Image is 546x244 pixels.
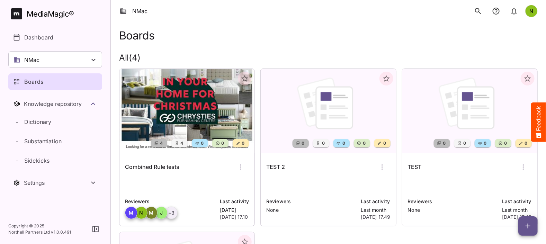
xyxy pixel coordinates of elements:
[266,163,285,172] h6: TEST 2
[125,198,216,205] p: Reviewers
[8,229,71,235] p: Northell Partners Ltd v 1.0.0.491
[408,207,498,214] p: None
[8,152,102,169] a: Sidekicks
[361,214,391,220] p: [DATE] 17.49
[362,140,366,147] span: 0
[24,118,52,126] p: Dictionary
[8,96,102,170] nav: Knowledge repository
[503,140,507,147] span: 0
[119,53,538,63] h2: All ( 4 )
[220,207,249,214] p: [DATE]
[361,207,391,214] p: Last month
[502,198,532,205] p: Last activity
[180,140,184,147] span: 4
[442,140,446,147] span: 0
[502,214,532,220] p: [DATE] 17.46
[471,4,485,18] button: search
[531,102,546,142] button: Feedback
[24,56,40,64] p: NMac
[266,207,357,214] p: None
[8,114,102,130] a: Dictionary
[463,140,466,147] span: 0
[483,140,486,147] span: 0
[119,69,254,153] img: Combined Rule tests
[8,73,102,90] a: Boards
[24,78,44,86] p: Boards
[342,140,345,147] span: 0
[200,140,204,147] span: 0
[8,174,102,191] button: Toggle Settings
[135,207,147,219] div: N
[24,100,89,107] div: Knowledge repository
[383,140,386,147] span: 0
[241,140,245,147] span: 0
[524,140,527,147] span: 0
[321,140,325,147] span: 0
[221,140,224,147] span: 0
[8,174,102,191] nav: Settings
[525,5,538,17] div: N
[24,179,89,186] div: Settings
[145,207,158,219] div: M
[24,33,53,42] p: Dashboard
[8,223,71,229] p: Copyright © 2025
[8,133,102,150] a: Substantiation
[125,163,179,172] h6: Combined Rule tests
[261,69,396,153] img: TEST 2
[8,29,102,46] a: Dashboard
[125,207,137,219] div: M
[507,4,521,18] button: notifications
[220,198,249,205] p: Last activity
[24,137,62,145] p: Substantiation
[8,96,102,112] button: Toggle Knowledge repository
[502,207,532,214] p: Last month
[24,156,50,165] p: Sidekicks
[119,29,155,42] h1: Boards
[489,4,503,18] button: notifications
[361,198,391,205] p: Last activity
[408,163,422,172] h6: TEST
[408,198,498,205] p: Reviewers
[27,8,74,20] div: MediaMagic ®
[266,198,357,205] p: Reviewers
[11,8,102,19] a: MediaMagic®
[160,140,163,147] span: 4
[402,69,537,153] img: TEST
[220,214,249,220] p: [DATE] 17.10
[155,207,168,219] div: J
[301,140,304,147] span: 0
[165,207,178,219] div: + 3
